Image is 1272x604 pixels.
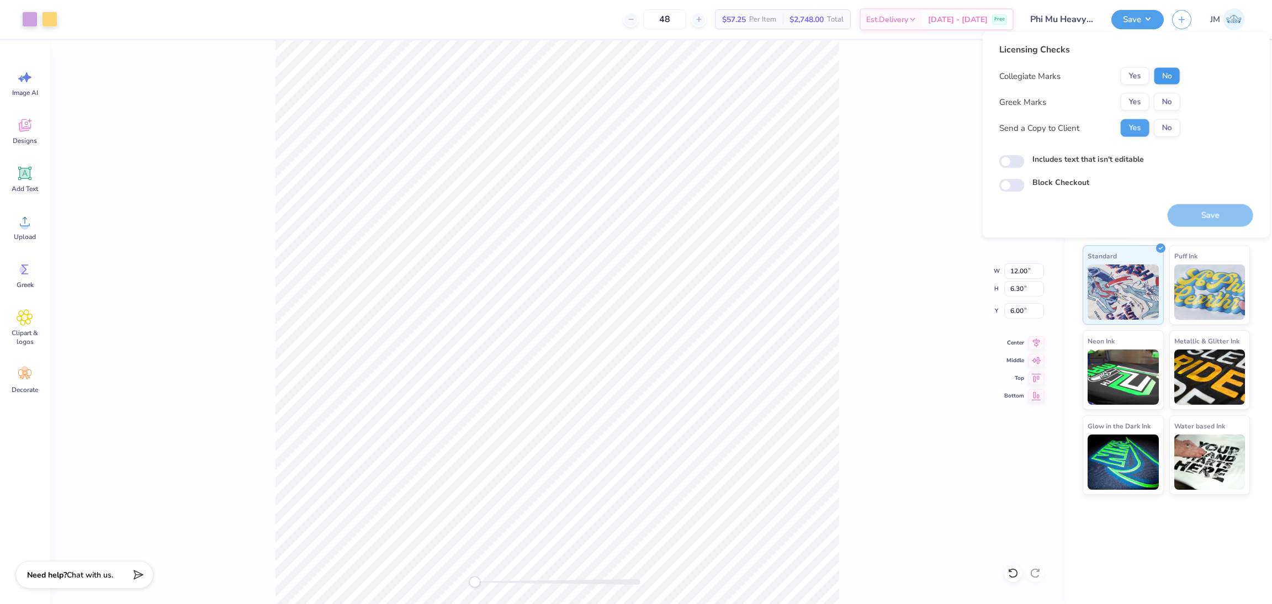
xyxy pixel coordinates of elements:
[12,88,38,97] span: Image AI
[12,385,38,394] span: Decorate
[1004,356,1024,365] span: Middle
[67,570,113,580] span: Chat with us.
[1004,391,1024,400] span: Bottom
[1174,349,1245,405] img: Metallic & Glitter Ink
[12,184,38,193] span: Add Text
[13,136,37,145] span: Designs
[1174,264,1245,320] img: Puff Ink
[1111,10,1164,29] button: Save
[722,14,746,25] span: $57.25
[1121,119,1149,137] button: Yes
[1154,93,1180,111] button: No
[827,14,844,25] span: Total
[14,232,36,241] span: Upload
[1174,250,1197,262] span: Puff Ink
[999,70,1061,82] div: Collegiate Marks
[27,570,67,580] strong: Need help?
[1121,67,1149,85] button: Yes
[866,14,908,25] span: Est. Delivery
[999,121,1079,134] div: Send a Copy to Client
[1154,119,1180,137] button: No
[1004,338,1024,347] span: Center
[999,96,1046,108] div: Greek Marks
[789,14,824,25] span: $2,748.00
[643,9,686,29] input: – –
[17,280,34,289] span: Greek
[1154,67,1180,85] button: No
[1088,264,1159,320] img: Standard
[1210,13,1220,26] span: JM
[1205,8,1250,30] a: JM
[1088,420,1151,432] span: Glow in the Dark Ink
[1022,8,1103,30] input: Untitled Design
[1088,250,1117,262] span: Standard
[1121,93,1149,111] button: Yes
[928,14,988,25] span: [DATE] - [DATE]
[1032,177,1089,188] label: Block Checkout
[1174,335,1239,347] span: Metallic & Glitter Ink
[999,43,1180,56] div: Licensing Checks
[1223,8,1245,30] img: John Michael Binayas
[1088,349,1159,405] img: Neon Ink
[1004,374,1024,383] span: Top
[1088,335,1115,347] span: Neon Ink
[1174,420,1225,432] span: Water based Ink
[994,15,1005,23] span: Free
[1174,435,1245,490] img: Water based Ink
[7,329,43,346] span: Clipart & logos
[1088,435,1159,490] img: Glow in the Dark Ink
[1032,153,1144,165] label: Includes text that isn't editable
[749,14,776,25] span: Per Item
[469,576,480,587] div: Accessibility label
